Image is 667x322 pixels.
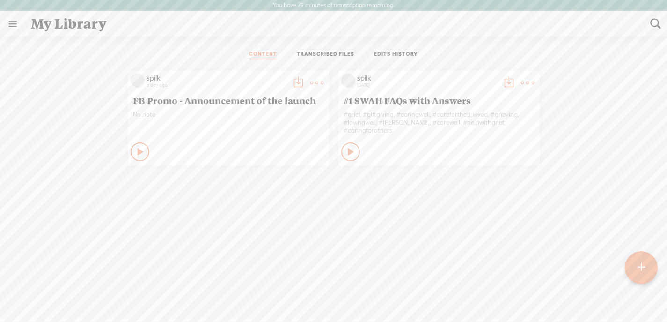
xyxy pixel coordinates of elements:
[133,111,324,119] span: No note
[297,51,354,59] a: TRANSCRIBED FILES
[147,74,287,83] div: spilk
[273,2,395,9] label: You have 79 minutes of transcription remaining.
[341,74,355,88] img: videoLoading.png
[133,95,324,106] span: FB Promo - Announcement of the launch
[131,74,145,88] img: videoLoading.png
[147,82,287,88] div: a day ago
[344,95,535,106] span: #1 SWAH FAQs with Answers
[249,51,277,59] a: CONTENT
[374,51,418,59] a: EDITS HISTORY
[357,74,498,83] div: spilk
[357,82,498,88] div: [DATE]
[24,12,644,36] div: My Library
[344,111,535,139] div: #grief, #giftgiving, #caringwell, #careforthegrieved, #grieving, #lovingwell, #[PERSON_NAME], #ca...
